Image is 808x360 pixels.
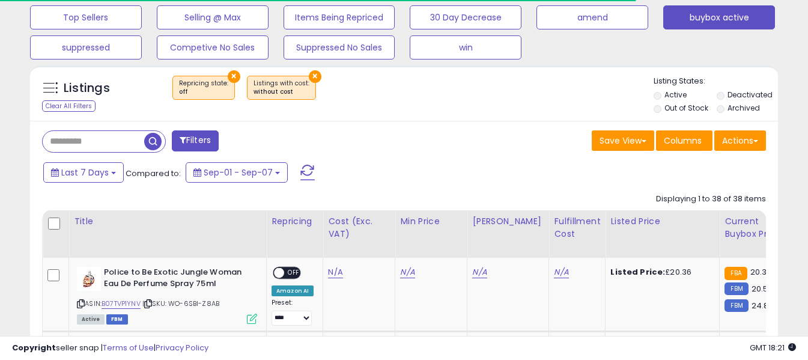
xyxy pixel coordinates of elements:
[77,267,101,291] img: 4157JWXdhmL._SL40_.jpg
[157,35,269,59] button: Competive No Sales
[77,267,257,323] div: ASIN:
[724,267,747,280] small: FBA
[664,103,708,113] label: Out of Stock
[74,215,261,228] div: Title
[724,299,748,312] small: FBM
[750,266,772,278] span: 20.32
[102,299,141,309] a: B07TVP1YNV
[410,5,521,29] button: 30 Day Decrease
[30,5,142,29] button: Top Sellers
[400,215,462,228] div: Min Price
[284,5,395,29] button: Items Being Repriced
[77,314,105,325] span: All listings currently available for purchase on Amazon
[126,168,181,179] span: Compared to:
[42,100,96,112] div: Clear All Filters
[186,162,288,183] button: Sep-01 - Sep-07
[204,166,273,178] span: Sep-01 - Sep-07
[106,314,128,325] span: FBM
[272,299,314,326] div: Preset:
[592,130,654,151] button: Save View
[272,285,314,296] div: Amazon AI
[272,215,318,228] div: Repricing
[472,215,544,228] div: [PERSON_NAME]
[228,70,240,83] button: ×
[43,162,124,183] button: Last 7 Days
[752,283,768,294] span: 20.5
[284,35,395,59] button: Suppressed No Sales
[554,266,568,278] a: N/A
[610,215,714,228] div: Listed Price
[61,166,109,178] span: Last 7 Days
[554,215,600,240] div: Fulfillment Cost
[142,299,219,308] span: | SKU: WO-6SBI-Z8AB
[179,79,228,97] span: Repricing state :
[309,70,321,83] button: ×
[714,130,766,151] button: Actions
[654,76,778,87] p: Listing States:
[400,266,415,278] a: N/A
[656,194,766,205] div: Displaying 1 to 38 of 38 items
[610,266,665,278] b: Listed Price:
[103,342,154,353] a: Terms of Use
[12,342,56,353] strong: Copyright
[724,282,748,295] small: FBM
[728,90,773,100] label: Deactivated
[724,215,786,240] div: Current Buybox Price
[156,342,208,353] a: Privacy Policy
[179,88,228,96] div: off
[410,35,521,59] button: win
[157,5,269,29] button: Selling @ Max
[254,79,309,97] span: Listings with cost :
[64,80,110,97] h5: Listings
[728,103,760,113] label: Archived
[104,267,250,292] b: Police to Be Exotic Jungle Woman Eau De Perfume Spray 75ml
[12,343,208,354] div: seller snap | |
[750,342,796,353] span: 2025-09-15 18:21 GMT
[172,130,219,151] button: Filters
[663,5,775,29] button: buybox active
[328,215,390,240] div: Cost (Exc. VAT)
[472,266,487,278] a: N/A
[30,35,142,59] button: suppressed
[656,130,712,151] button: Columns
[752,300,774,311] span: 24.86
[284,268,303,278] span: OFF
[610,267,710,278] div: £20.36
[254,88,309,96] div: without cost
[536,5,648,29] button: amend
[664,135,702,147] span: Columns
[328,266,342,278] a: N/A
[664,90,687,100] label: Active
